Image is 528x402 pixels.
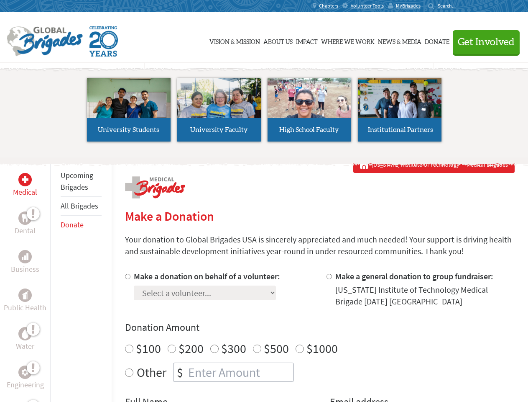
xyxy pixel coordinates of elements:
[179,340,204,356] label: $200
[137,363,166,382] label: Other
[15,225,36,237] p: Dental
[7,366,44,391] a: EngineeringEngineering
[61,201,98,211] a: All Brigades
[368,126,433,133] span: Institutional Partners
[22,291,28,299] img: Public Health
[61,166,102,197] li: Upcoming Brigades
[7,26,83,57] img: Global Brigades Logo
[87,78,171,142] a: University Students
[11,263,39,275] p: Business
[18,173,32,186] div: Medical
[125,321,515,334] h4: Donation Amount
[22,329,28,338] img: Water
[177,78,261,134] img: menu_brigades_submenu_2.jpg
[22,369,28,376] img: Engineering
[358,78,441,134] img: menu_brigades_submenu_4.jpg
[209,20,260,62] a: Vision & Mission
[22,253,28,260] img: Business
[268,78,351,119] img: menu_brigades_submenu_3.jpg
[61,170,93,192] a: Upcoming Brigades
[61,220,84,229] a: Donate
[22,214,28,222] img: Dental
[16,327,34,352] a: WaterWater
[4,302,46,314] p: Public Health
[87,78,171,134] img: menu_brigades_submenu_1.jpg
[7,379,44,391] p: Engineering
[335,284,515,307] div: [US_STATE] Institute of Technology Medical Brigade [DATE] [GEOGRAPHIC_DATA]
[268,78,351,142] a: High School Faculty
[16,340,34,352] p: Water
[89,26,118,57] img: Global Brigades Celebrating 20 Years
[18,211,32,225] div: Dental
[438,3,462,9] input: Search...
[396,3,421,9] span: MyBrigades
[18,250,32,263] div: Business
[13,186,37,198] p: Medical
[296,20,318,62] a: Impact
[15,211,36,237] a: DentalDental
[61,197,102,216] li: All Brigades
[134,271,280,281] label: Make a donation on behalf of a volunteer:
[98,126,159,133] span: University Students
[125,234,515,257] p: Your donation to Global Brigades USA is sincerely appreciated and much needed! Your support is dr...
[458,37,515,47] span: Get Involved
[378,20,421,62] a: News & Media
[221,340,246,356] label: $300
[18,289,32,302] div: Public Health
[177,78,261,142] a: University Faculty
[186,363,293,381] input: Enter Amount
[125,209,515,224] h2: Make a Donation
[306,340,338,356] label: $1000
[18,366,32,379] div: Engineering
[425,20,449,62] a: Donate
[264,340,289,356] label: $500
[321,20,375,62] a: Where We Work
[190,126,248,133] span: University Faculty
[453,30,520,54] button: Get Involved
[22,176,28,183] img: Medical
[263,20,293,62] a: About Us
[11,250,39,275] a: BusinessBusiness
[136,340,161,356] label: $100
[125,176,185,198] img: logo-medical.png
[351,3,384,9] span: Volunteer Tools
[358,78,441,142] a: Institutional Partners
[18,327,32,340] div: Water
[61,216,102,234] li: Donate
[335,271,493,281] label: Make a general donation to group fundraiser:
[319,3,338,9] span: Chapters
[4,289,46,314] a: Public HealthPublic Health
[173,363,186,381] div: $
[279,126,339,133] span: High School Faculty
[13,173,37,198] a: MedicalMedical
